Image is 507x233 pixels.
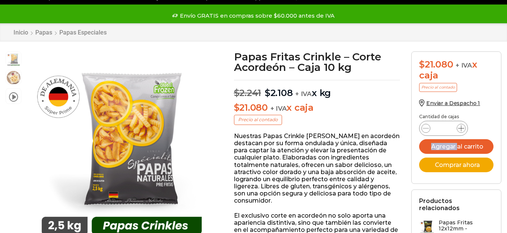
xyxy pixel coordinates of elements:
h1: Papas Fritas Crinkle – Corte Acordeón – Caja 10 kg [234,51,400,72]
bdi: 21.080 [419,59,453,70]
a: Papas [35,29,53,36]
span: fto1 [6,70,21,85]
span: papas-crinkles [6,52,21,67]
bdi: 21.080 [234,102,268,113]
a: Enviar a Despacho 1 [419,100,480,107]
span: + IVA [295,90,312,98]
p: Precio al contado [419,83,457,92]
a: Inicio [13,29,29,36]
span: $ [265,87,270,98]
span: $ [234,87,240,98]
span: + IVA [270,105,287,112]
h2: Productos relacionados [419,197,493,212]
div: x caja [419,59,493,81]
span: $ [419,59,425,70]
p: x caja [234,102,400,113]
nav: Breadcrumb [13,29,107,36]
p: Cantidad de cajas [419,114,493,119]
bdi: 2.108 [265,87,293,98]
bdi: 2.241 [234,87,261,98]
p: Precio al contado [234,115,282,125]
button: Agregar al carrito [419,139,493,154]
p: x kg [234,80,400,99]
span: + IVA [456,62,472,69]
input: Product quantity [436,123,451,134]
span: $ [234,102,240,113]
p: Nuestras Papas Crinkle [PERSON_NAME] en acordeón destacan por su forma ondulada y única, diseñada... [234,132,400,204]
button: Comprar ahora [419,158,493,172]
a: Papas Especiales [59,29,107,36]
span: Enviar a Despacho 1 [426,100,480,107]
